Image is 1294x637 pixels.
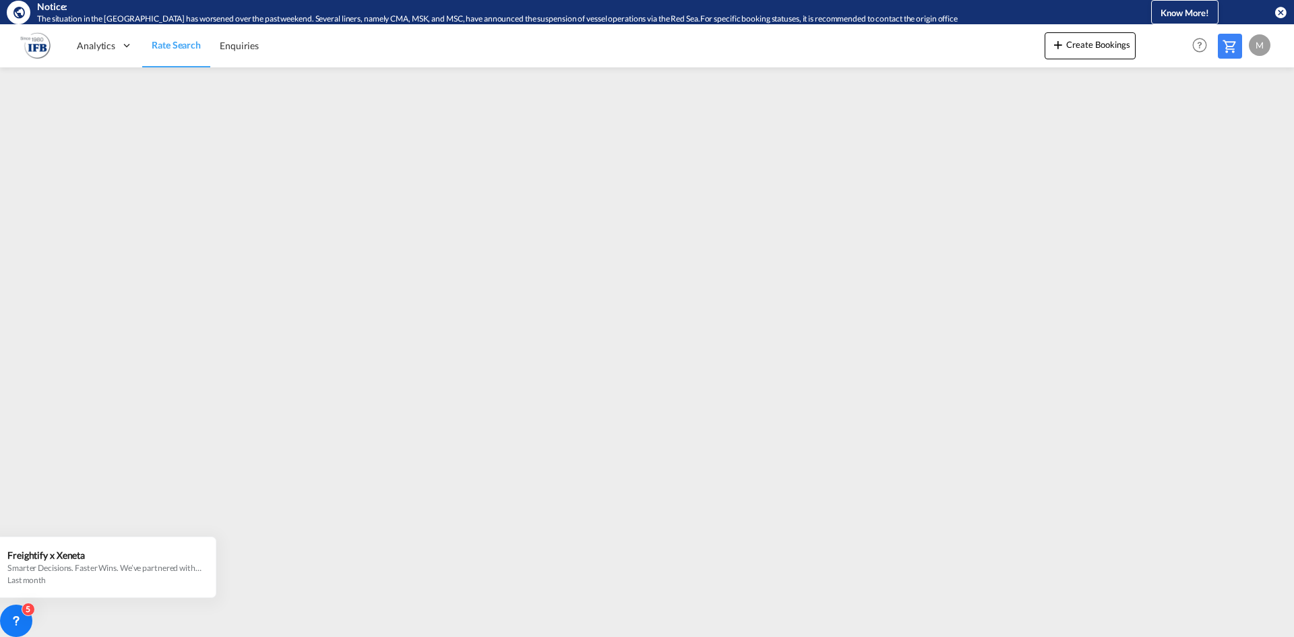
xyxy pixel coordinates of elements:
a: Rate Search [142,24,210,67]
div: Analytics [67,24,142,67]
md-icon: icon-plus 400-fg [1050,36,1066,53]
div: Help [1188,34,1218,58]
md-icon: icon-earth [12,5,26,19]
div: M [1249,34,1270,56]
button: icon-close-circle [1274,5,1287,19]
span: Enquiries [220,40,259,51]
button: icon-plus 400-fgCreate Bookings [1045,32,1136,59]
a: Enquiries [210,24,268,67]
img: b628ab10256c11eeb52753acbc15d091.png [20,30,51,61]
span: Analytics [77,39,115,53]
span: Rate Search [152,39,201,51]
div: The situation in the Red Sea has worsened over the past weekend. Several liners, namely CMA, MSK,... [37,13,1095,25]
span: Know More! [1161,7,1209,18]
span: Help [1188,34,1211,57]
